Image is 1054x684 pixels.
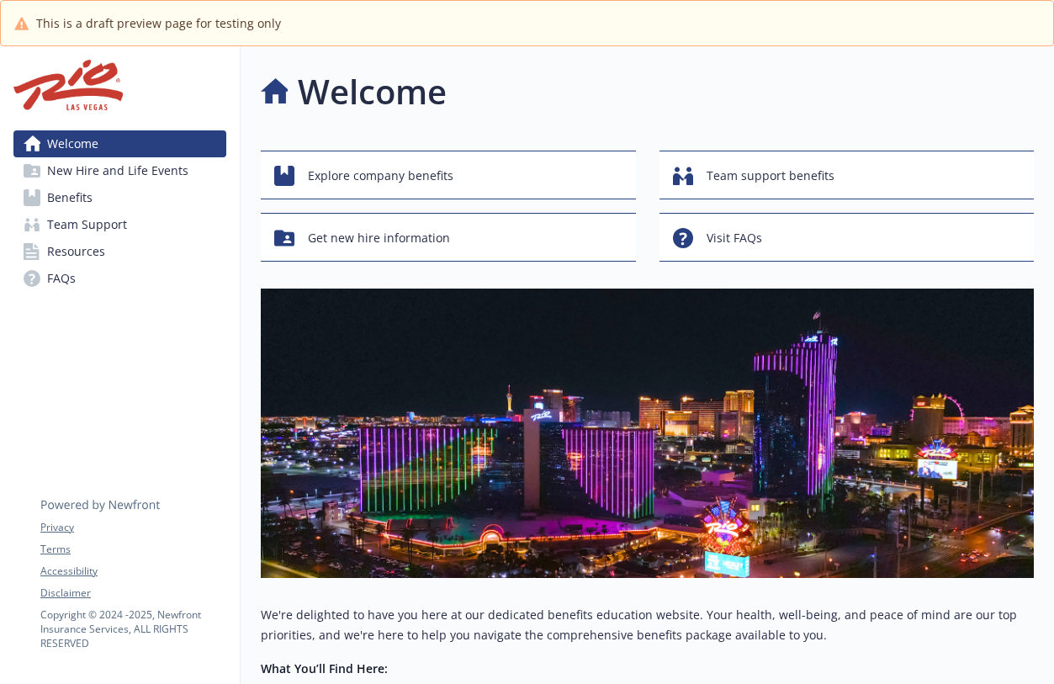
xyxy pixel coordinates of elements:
span: This is a draft preview page for testing only [36,14,281,32]
a: New Hire and Life Events [13,157,226,184]
a: Benefits [13,184,226,211]
span: Team support benefits [707,160,834,192]
a: Welcome [13,130,226,157]
button: Team support benefits [659,151,1035,199]
span: Explore company benefits [308,160,453,192]
span: Welcome [47,130,98,157]
a: Team Support [13,211,226,238]
button: Explore company benefits [261,151,636,199]
a: Accessibility [40,564,225,579]
a: Privacy [40,520,225,535]
p: We're delighted to have you here at our dedicated benefits education website. Your health, well-b... [261,605,1034,645]
button: Get new hire information [261,213,636,262]
span: Team Support [47,211,127,238]
p: Copyright © 2024 - 2025 , Newfront Insurance Services, ALL RIGHTS RESERVED [40,607,225,650]
span: Resources [47,238,105,265]
img: overview page banner [261,289,1034,578]
a: FAQs [13,265,226,292]
strong: What You’ll Find Here: [261,660,388,676]
span: FAQs [47,265,76,292]
a: Disclaimer [40,586,225,601]
span: Benefits [47,184,93,211]
a: Resources [13,238,226,265]
span: Get new hire information [308,222,450,254]
span: Visit FAQs [707,222,762,254]
a: Terms [40,542,225,557]
button: Visit FAQs [659,213,1035,262]
span: New Hire and Life Events [47,157,188,184]
h1: Welcome [298,66,447,117]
